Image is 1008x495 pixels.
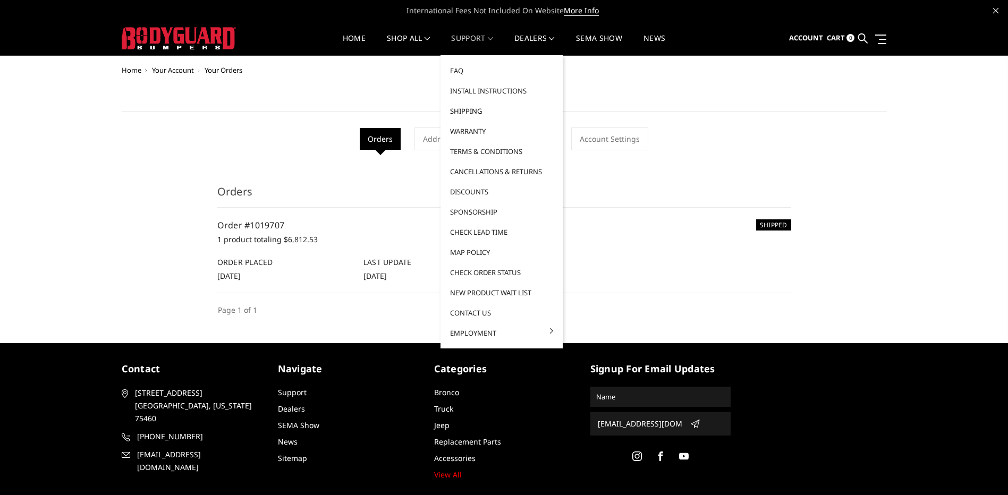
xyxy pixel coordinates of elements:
[445,222,558,242] a: Check Lead Time
[434,437,501,447] a: Replacement Parts
[135,387,258,425] span: [STREET_ADDRESS] [GEOGRAPHIC_DATA], [US_STATE] 75460
[590,362,731,376] h5: signup for email updates
[278,437,298,447] a: News
[514,35,555,55] a: Dealers
[445,161,558,182] a: Cancellations & Returns
[955,444,1008,495] iframe: Chat Widget
[122,85,887,112] h1: Orders
[278,453,307,463] a: Sitemap
[414,127,469,150] a: Addresses
[434,387,459,397] a: Bronco
[278,387,307,397] a: Support
[217,271,241,281] span: [DATE]
[278,404,305,414] a: Dealers
[434,420,450,430] a: Jeep
[451,35,493,55] a: Support
[592,388,729,405] input: Name
[576,35,622,55] a: SEMA Show
[643,35,665,55] a: News
[122,448,262,474] a: [EMAIL_ADDRESS][DOMAIN_NAME]
[445,262,558,283] a: Check Order Status
[122,27,236,49] img: BODYGUARD BUMPERS
[756,219,791,231] h6: SHIPPED
[152,65,194,75] a: Your Account
[594,415,686,432] input: Email
[217,184,791,208] h3: Orders
[445,323,558,343] a: Employment
[846,34,854,42] span: 0
[445,202,558,222] a: Sponsorship
[217,219,285,231] a: Order #1019707
[137,448,260,474] span: [EMAIL_ADDRESS][DOMAIN_NAME]
[387,35,430,55] a: shop all
[445,121,558,141] a: Warranty
[434,470,462,480] a: View All
[445,101,558,121] a: Shipping
[278,420,319,430] a: SEMA Show
[827,33,845,42] span: Cart
[445,141,558,161] a: Terms & Conditions
[137,430,260,443] span: [PHONE_NUMBER]
[445,283,558,303] a: New Product Wait List
[363,257,498,268] h6: Last Update
[445,182,558,202] a: Discounts
[571,127,648,150] a: Account Settings
[278,362,418,376] h5: Navigate
[205,65,242,75] span: Your Orders
[445,61,558,81] a: FAQ
[360,128,401,150] li: Orders
[122,362,262,376] h5: contact
[122,430,262,443] a: [PHONE_NUMBER]
[445,81,558,101] a: Install Instructions
[445,242,558,262] a: MAP Policy
[217,257,352,268] h6: Order Placed
[827,24,854,53] a: Cart 0
[343,35,366,55] a: Home
[564,5,599,16] a: More Info
[122,65,141,75] a: Home
[217,233,791,246] p: 1 product totaling $6,812.53
[434,404,453,414] a: Truck
[434,453,476,463] a: Accessories
[434,362,574,376] h5: Categories
[363,271,387,281] span: [DATE]
[445,303,558,323] a: Contact Us
[789,33,823,42] span: Account
[217,304,258,316] li: Page 1 of 1
[789,24,823,53] a: Account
